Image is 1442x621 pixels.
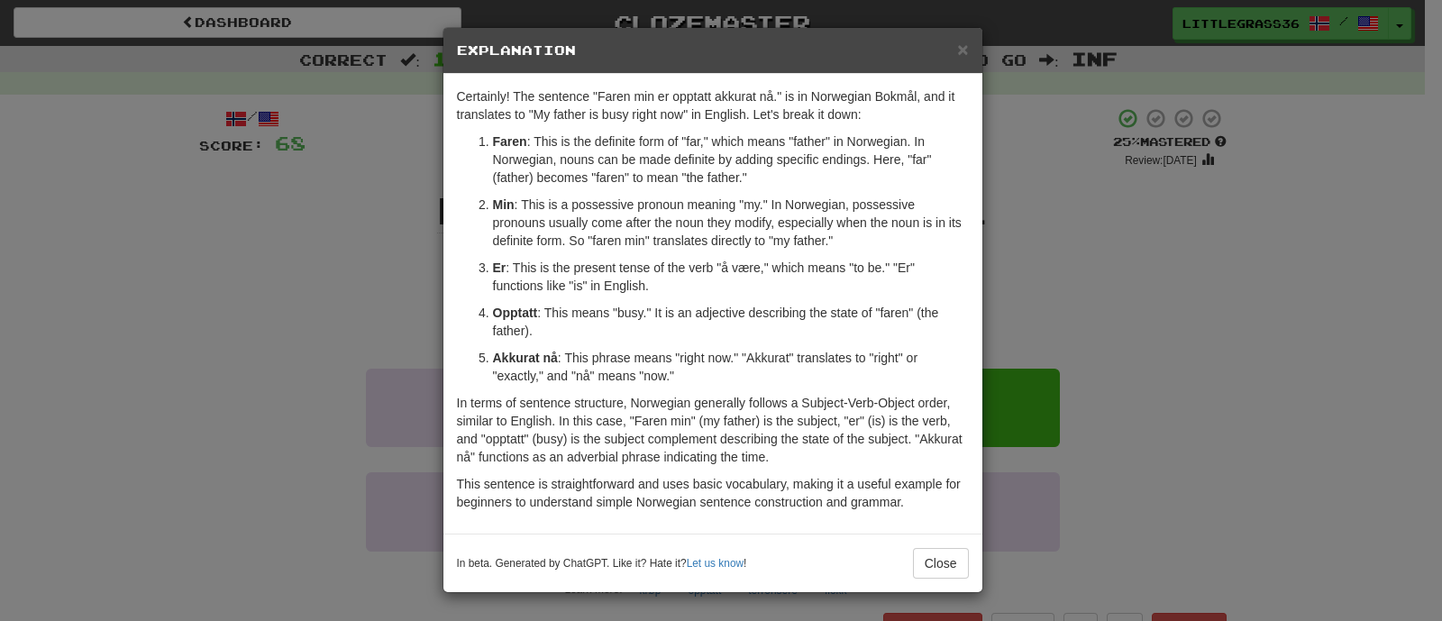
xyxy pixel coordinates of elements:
[493,259,969,295] p: : This is the present tense of the verb "å være," which means "to be." "Er" functions like "is" i...
[457,87,969,123] p: Certainly! The sentence "Faren min er opptatt akkurat nå." is in Norwegian Bokmål, and it transla...
[493,260,507,275] strong: Er
[493,132,969,187] p: : This is the definite form of "far," which means "father" in Norwegian. In Norwegian, nouns can ...
[687,557,744,570] a: Let us know
[957,39,968,59] span: ×
[913,548,969,579] button: Close
[957,40,968,59] button: Close
[493,351,558,365] strong: Akkurat nå
[493,349,969,385] p: : This phrase means "right now." "Akkurat" translates to "right" or "exactly," and "nå" means "now."
[457,475,969,511] p: This sentence is straightforward and uses basic vocabulary, making it a useful example for beginn...
[457,556,747,571] small: In beta. Generated by ChatGPT. Like it? Hate it? !
[493,134,527,149] strong: Faren
[493,304,969,340] p: : This means "busy." It is an adjective describing the state of "faren" (the father).
[493,197,515,212] strong: Min
[493,196,969,250] p: : This is a possessive pronoun meaning "my." In Norwegian, possessive pronouns usually come after...
[457,41,969,59] h5: Explanation
[493,306,538,320] strong: Opptatt
[457,394,969,466] p: In terms of sentence structure, Norwegian generally follows a Subject-Verb-Object order, similar ...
